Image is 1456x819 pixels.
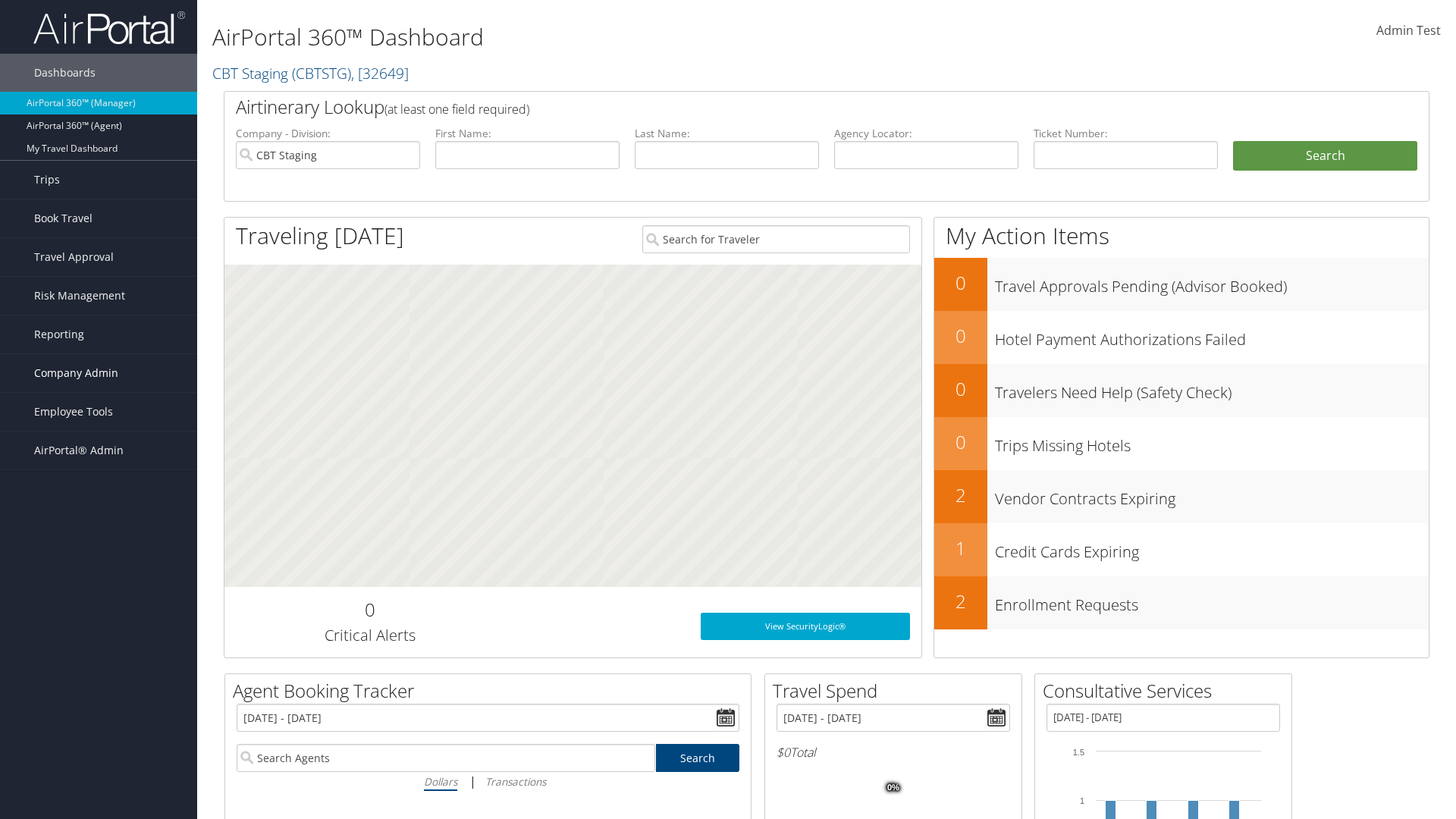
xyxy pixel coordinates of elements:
a: 0Travel Approvals Pending (Advisor Booked) [934,258,1429,311]
h2: 0 [934,323,987,349]
h2: Agent Booking Tracker [233,678,751,704]
span: , [ 32649 ] [351,63,409,83]
h6: Total [777,744,1010,761]
input: Search Agents [237,744,655,772]
a: 0Travelers Need Help (Safety Check) [934,364,1429,417]
a: CBT Staging [212,63,409,83]
span: Dashboards [34,54,96,92]
h2: Travel Spend [773,678,1021,704]
a: 2Vendor Contracts Expiring [934,470,1429,523]
span: Admin Test [1376,22,1441,39]
h3: Hotel Payment Authorizations Failed [995,322,1429,350]
h3: Vendor Contracts Expiring [995,481,1429,510]
span: Risk Management [34,277,125,315]
span: (at least one field required) [384,101,529,118]
span: Employee Tools [34,393,113,431]
h1: AirPortal 360™ Dashboard [212,21,1031,53]
label: Last Name: [635,126,819,141]
h2: 2 [934,482,987,508]
h2: Consultative Services [1043,678,1291,704]
label: First Name: [435,126,620,141]
h2: 2 [934,588,987,614]
i: Transactions [485,774,546,789]
tspan: 1 [1080,796,1084,805]
span: AirPortal® Admin [34,431,124,469]
i: Dollars [424,774,457,789]
h2: Airtinerary Lookup [236,94,1317,120]
h2: 0 [934,429,987,455]
h3: Critical Alerts [236,625,504,646]
h1: Traveling [DATE] [236,220,404,252]
label: Company - Division: [236,126,420,141]
span: Reporting [34,315,84,353]
span: Travel Approval [34,238,114,276]
div: | [237,772,739,791]
span: Book Travel [34,199,93,237]
span: Trips [34,161,60,199]
h3: Trips Missing Hotels [995,428,1429,457]
h2: 0 [934,376,987,402]
label: Ticket Number: [1034,126,1218,141]
h3: Travelers Need Help (Safety Check) [995,375,1429,403]
h2: 0 [236,597,504,623]
a: 2Enrollment Requests [934,576,1429,629]
a: View SecurityLogic® [701,613,910,640]
a: 0Trips Missing Hotels [934,417,1429,470]
h2: 0 [934,270,987,296]
button: Search [1233,141,1417,171]
span: ( CBTSTG ) [292,63,351,83]
h2: 1 [934,535,987,561]
label: Agency Locator: [834,126,1018,141]
h1: My Action Items [934,220,1429,252]
h3: Travel Approvals Pending (Advisor Booked) [995,268,1429,297]
a: 0Hotel Payment Authorizations Failed [934,311,1429,364]
tspan: 1.5 [1073,748,1084,757]
a: 1Credit Cards Expiring [934,523,1429,576]
a: Search [656,744,740,772]
img: airportal-logo.png [33,10,185,45]
h3: Enrollment Requests [995,587,1429,616]
tspan: 0% [887,783,899,792]
span: Company Admin [34,354,118,392]
span: $0 [777,744,790,761]
input: Search for Traveler [642,225,910,253]
a: Admin Test [1376,8,1441,55]
h3: Credit Cards Expiring [995,534,1429,563]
